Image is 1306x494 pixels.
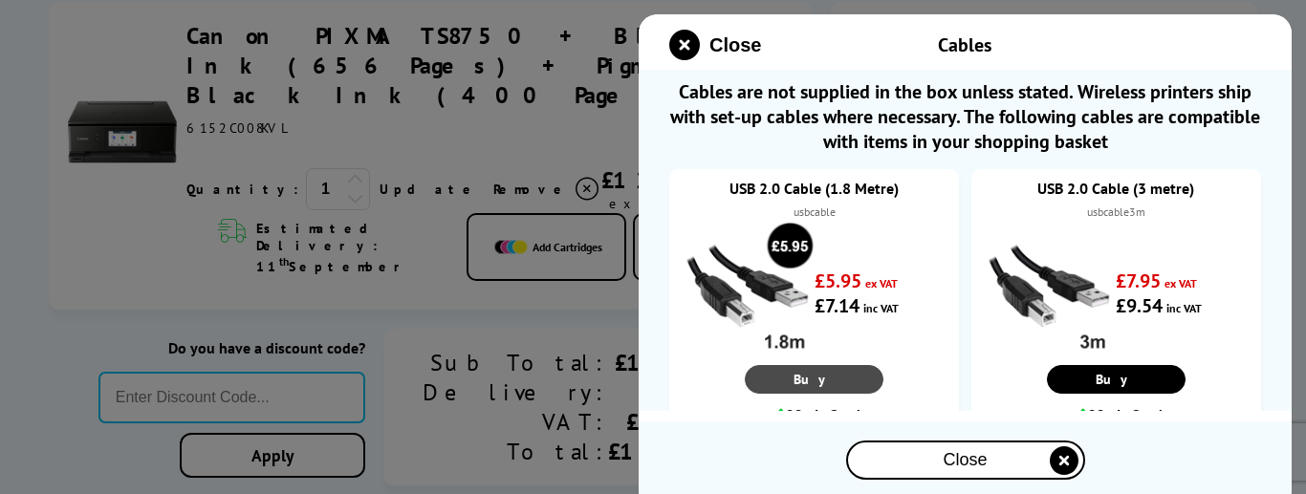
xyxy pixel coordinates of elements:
[786,403,863,428] span: 99+ In Stock
[679,222,815,357] img: USB 2.0 Cable (1.8 Metre)
[688,179,940,198] a: USB 2.0 Cable (1.8 Metre)
[815,268,861,293] strong: £5.95
[990,203,1242,222] div: usbcable3m
[745,365,883,394] a: Buy
[815,293,860,318] strong: £7.14
[981,222,1117,357] img: USB 2.0 Cable (3 metre)
[709,34,761,56] span: Close
[1047,365,1186,394] a: Buy
[669,79,1261,154] span: Cables are not supplied in the box unless stated. Wireless printers ship with set-up cables where...
[1116,268,1161,293] strong: £7.95
[688,203,940,222] div: usbcable
[990,179,1242,198] a: USB 2.0 Cable (3 metre)
[1116,293,1163,318] strong: £9.54
[788,32,1143,57] div: Cables
[669,30,761,60] button: close modal
[863,301,899,315] span: inc VAT
[846,440,1085,480] button: close modal
[1088,403,1165,428] span: 99+ In Stock
[865,276,898,290] span: ex VAT
[943,450,987,470] span: Close
[1166,301,1202,315] span: inc VAT
[1165,276,1197,290] span: ex VAT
